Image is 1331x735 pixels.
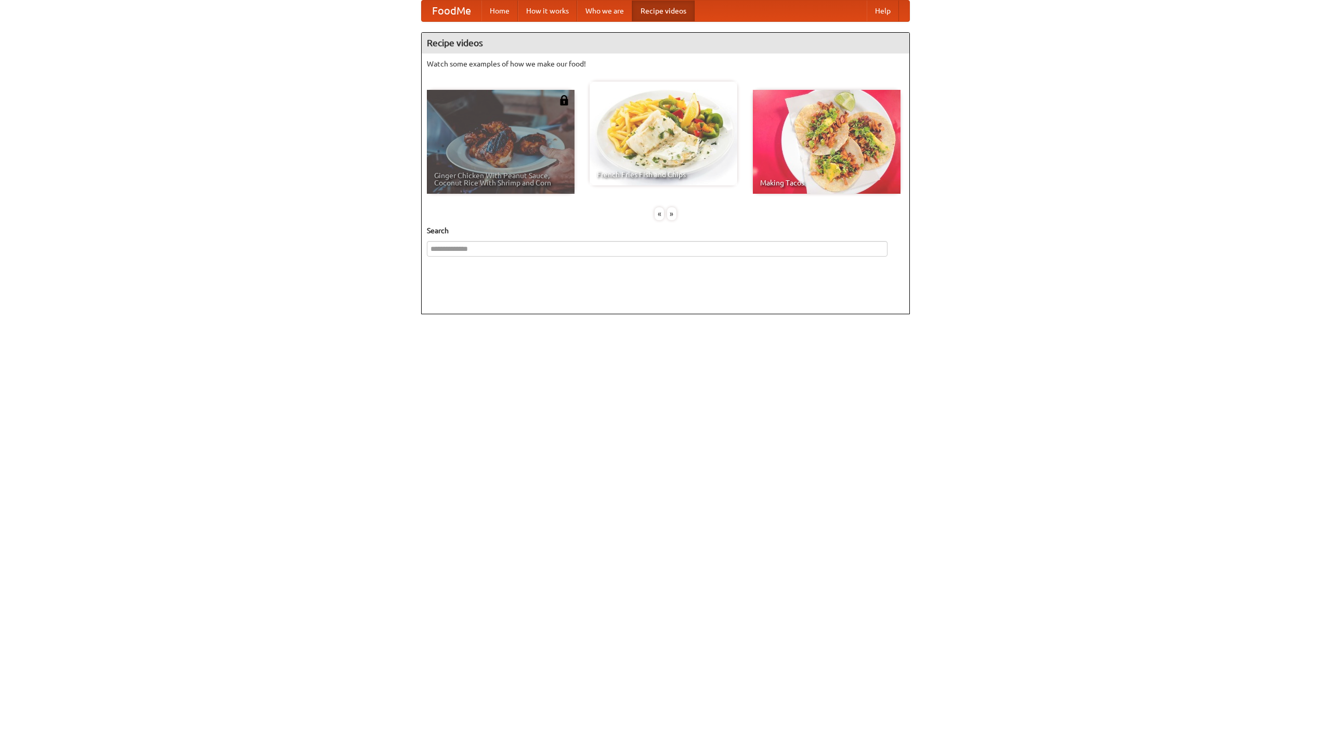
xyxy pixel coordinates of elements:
div: « [655,207,664,220]
div: » [667,207,676,220]
a: How it works [518,1,577,21]
a: Who we are [577,1,632,21]
span: French Fries Fish and Chips [597,171,730,178]
a: Making Tacos [753,90,901,194]
a: Help [867,1,899,21]
p: Watch some examples of how we make our food! [427,59,904,69]
span: Making Tacos [760,179,893,186]
a: Recipe videos [632,1,695,21]
a: FoodMe [422,1,481,21]
h4: Recipe videos [422,33,909,54]
h5: Search [427,225,904,236]
a: Home [481,1,518,21]
img: 483408.png [559,95,569,105]
a: French Fries Fish and Chips [590,82,737,185]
